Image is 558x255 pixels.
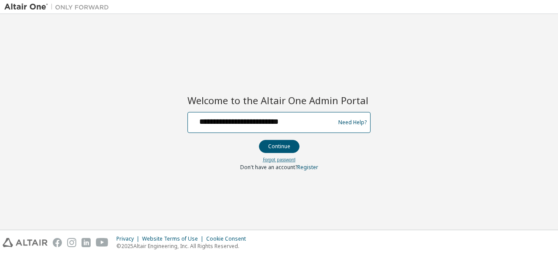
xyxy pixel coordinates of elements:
[53,238,62,247] img: facebook.svg
[297,163,318,171] a: Register
[142,235,206,242] div: Website Terms of Use
[206,235,251,242] div: Cookie Consent
[259,140,299,153] button: Continue
[67,238,76,247] img: instagram.svg
[3,238,48,247] img: altair_logo.svg
[82,238,91,247] img: linkedin.svg
[4,3,113,11] img: Altair One
[187,94,371,106] h2: Welcome to the Altair One Admin Portal
[116,235,142,242] div: Privacy
[116,242,251,250] p: © 2025 Altair Engineering, Inc. All Rights Reserved.
[240,163,297,171] span: Don't have an account?
[338,122,367,122] a: Need Help?
[96,238,109,247] img: youtube.svg
[263,156,296,163] a: Forgot password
